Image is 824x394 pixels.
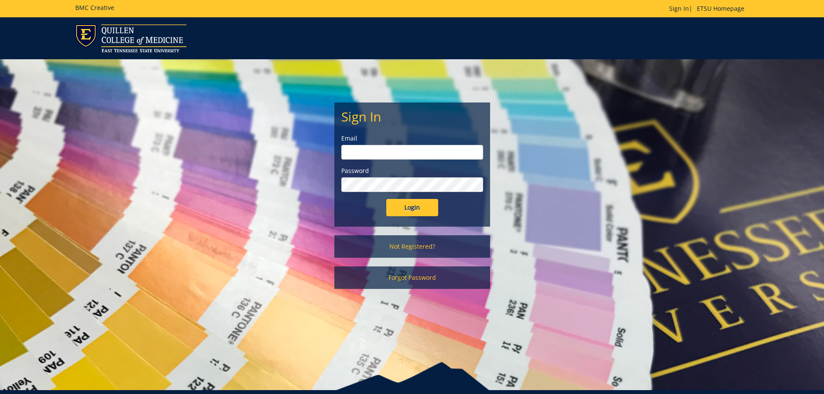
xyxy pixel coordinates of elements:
label: Password [341,167,483,175]
a: Forgot Password [334,266,490,289]
p: | [669,4,749,13]
a: Not Registered? [334,235,490,258]
h5: BMC Creative [75,4,114,11]
input: Login [386,199,438,216]
img: ETSU logo [75,24,186,52]
label: Email [341,134,483,143]
h2: Sign In [341,109,483,124]
a: Sign In [669,4,689,13]
a: ETSU Homepage [693,4,749,13]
